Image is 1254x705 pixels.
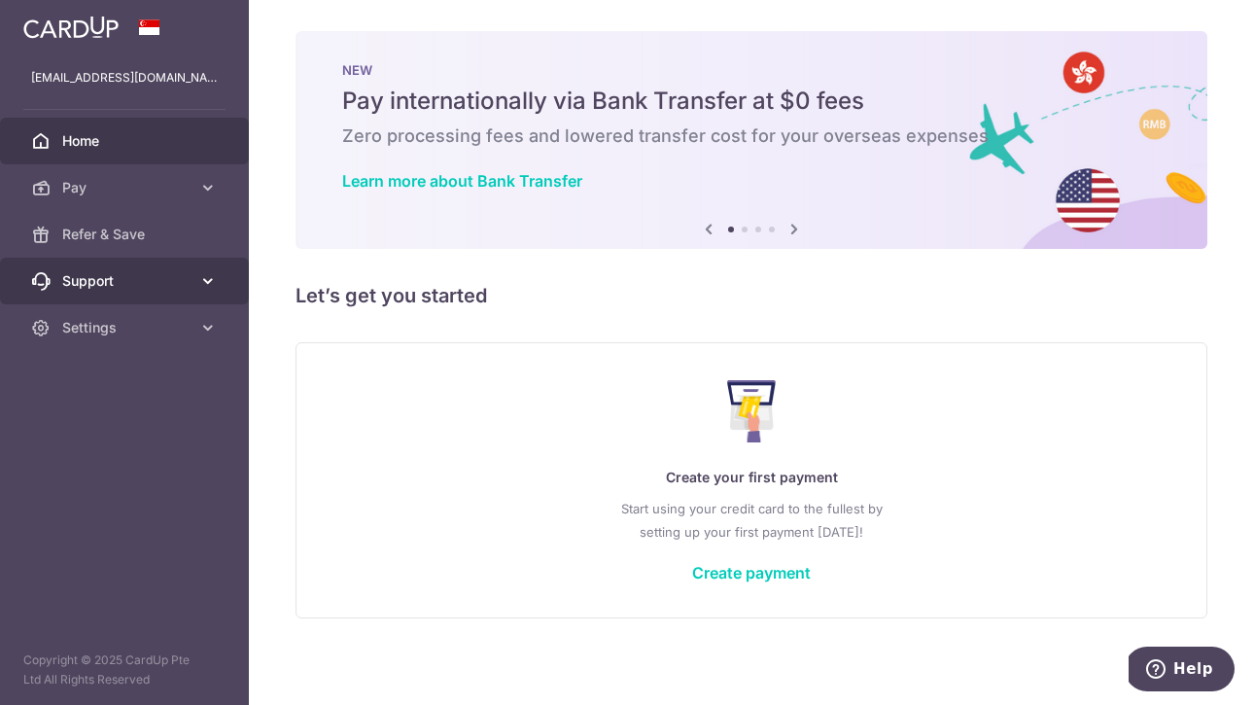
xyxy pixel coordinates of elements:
span: Support [62,271,191,291]
span: Refer & Save [62,225,191,244]
p: NEW [342,62,1161,78]
iframe: Opens a widget where you can find more information [1129,647,1235,695]
span: Pay [62,178,191,197]
p: [EMAIL_ADDRESS][DOMAIN_NAME] [31,68,218,88]
a: Create payment [692,563,811,582]
img: CardUp [23,16,119,39]
h5: Pay internationally via Bank Transfer at $0 fees [342,86,1161,117]
img: Make Payment [727,380,777,442]
h5: Let’s get you started [296,280,1207,311]
span: Settings [62,318,191,337]
img: Bank transfer banner [296,31,1207,249]
h6: Zero processing fees and lowered transfer cost for your overseas expenses [342,124,1161,148]
a: Learn more about Bank Transfer [342,171,582,191]
span: Home [62,131,191,151]
p: Create your first payment [335,466,1167,489]
p: Start using your credit card to the fullest by setting up your first payment [DATE]! [335,497,1167,544]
